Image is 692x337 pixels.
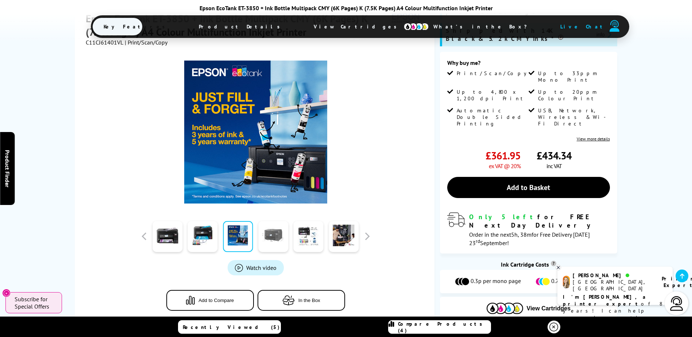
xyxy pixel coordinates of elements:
[422,18,545,35] span: What’s in the Box?
[440,261,617,268] div: Ink Cartridge Costs
[4,150,11,187] span: Product Finder
[15,295,55,310] span: Subscribe for Special Offers
[228,260,284,275] a: Product_All_Videos
[471,277,521,286] span: 0.3p per mono page
[573,279,653,292] div: [GEOGRAPHIC_DATA], [GEOGRAPHIC_DATA]
[563,294,648,307] b: I'm [PERSON_NAME], a printer expert
[246,264,277,271] span: Watch video
[457,70,532,77] span: Print/Scan/Copy
[398,321,491,334] span: Compare Products (4)
[551,277,603,286] span: 0.7p per colour page
[198,298,234,303] span: Add to Compare
[298,298,320,303] span: In the Box
[538,89,608,102] span: Up to 20ppm Colour Print
[577,136,610,142] a: View more details
[546,162,562,170] span: inc VAT
[486,149,521,162] span: £361.95
[258,290,345,311] button: In the Box
[447,177,610,198] a: Add to Basket
[183,324,280,330] span: Recently Viewed (5)
[447,213,610,246] div: modal_delivery
[388,320,491,334] a: Compare Products (4)
[669,296,684,311] img: user-headset-light.svg
[538,70,608,83] span: Up to 33ppm Mono Print
[2,289,11,297] button: Close
[527,305,571,312] span: View Cartridges
[303,17,414,36] span: View Cartridges
[489,162,521,170] span: ex VAT @ 20%
[469,213,610,229] div: for FREE Next Day Delivery
[573,272,653,279] div: [PERSON_NAME]
[457,89,527,102] span: Up to 4,800 x 1,200 dpi Print
[91,4,602,12] div: Epson EcoTank ET-3850 + Ink Bottle Multipack CMY (6K Pages) K (7.5K Pages) A4 Colour Multifunctio...
[188,18,295,35] span: Product Details
[538,107,608,127] span: USB, Network, Wireless & Wi-Fi Direct
[447,59,610,70] div: Why buy me?
[610,20,620,32] img: user-headset-duotone.svg
[93,18,180,35] span: Key Features
[178,320,281,334] a: Recently Viewed (5)
[511,231,531,238] span: 5h, 38m
[560,23,606,30] span: Live Chat
[166,290,254,311] button: Add to Compare
[563,294,667,328] p: of 8 years! I can help you choose the right product
[469,213,537,221] span: Only 5 left
[487,303,523,314] img: Cartridges
[551,261,556,266] sup: Cost per page
[537,149,572,162] span: £434.34
[469,231,590,247] span: Order in the next for Free Delivery [DATE] 23 September!
[445,302,612,314] button: View Cartridges
[563,276,570,288] img: amy-livechat.png
[476,238,480,244] sup: rd
[184,61,327,204] img: Thumbnail
[403,23,429,31] img: cmyk-icon.svg
[457,107,527,127] span: Automatic Double Sided Printing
